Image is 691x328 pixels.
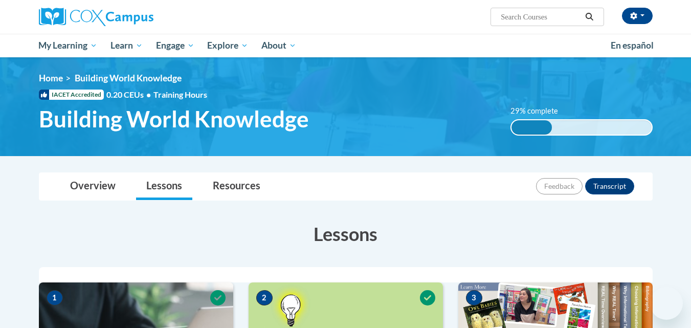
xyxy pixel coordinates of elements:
span: Building World Knowledge [39,105,309,133]
a: Learn [104,34,149,57]
button: Account Settings [622,8,653,24]
span: Building World Knowledge [75,73,182,83]
span: • [146,90,151,99]
span: 2 [256,290,273,305]
iframe: Button to launch messaging window [650,287,683,320]
div: Main menu [24,34,668,57]
a: Overview [60,173,126,200]
span: Learn [110,39,143,52]
a: Explore [200,34,255,57]
span: Engage [156,39,194,52]
img: Cox Campus [39,8,153,26]
a: My Learning [32,34,104,57]
a: Engage [149,34,201,57]
span: 1 [47,290,63,305]
span: My Learning [38,39,97,52]
span: Training Hours [153,90,207,99]
span: About [261,39,296,52]
button: Search [582,11,597,23]
div: 29% complete [511,120,552,135]
span: En español [611,40,654,51]
a: Cox Campus [39,8,233,26]
span: 0.20 CEUs [106,89,153,100]
span: IACET Accredited [39,90,104,100]
input: Search Courses [500,11,582,23]
button: Transcript [585,178,634,194]
button: Feedback [536,178,583,194]
a: En español [604,35,660,56]
a: Lessons [136,173,192,200]
a: About [255,34,303,57]
span: Explore [207,39,248,52]
span: 3 [466,290,482,305]
h3: Lessons [39,221,653,247]
a: Home [39,73,63,83]
a: Resources [203,173,271,200]
label: 29% complete [510,105,569,117]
